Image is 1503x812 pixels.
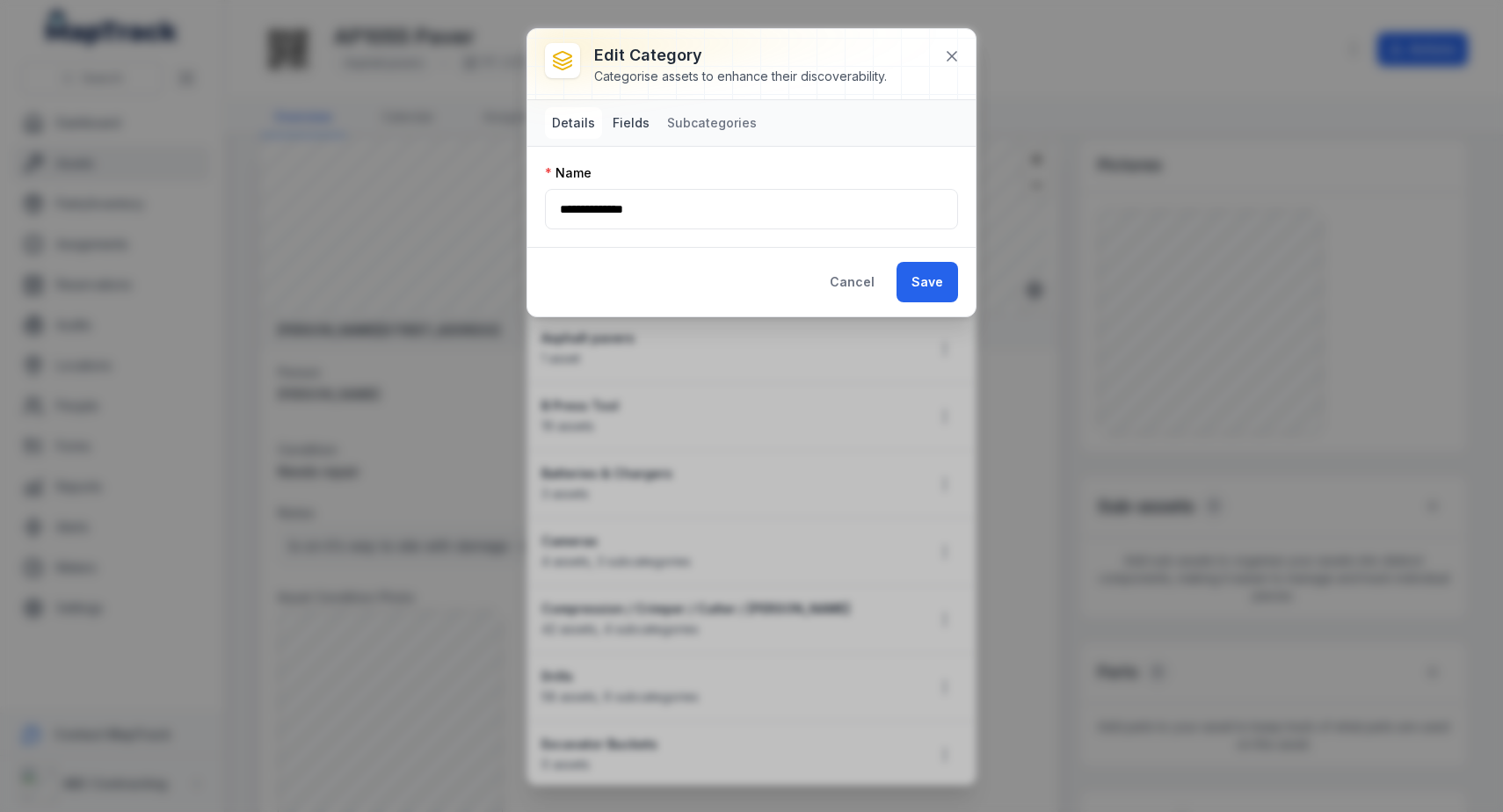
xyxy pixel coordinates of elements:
[594,68,887,85] div: Categorise assets to enhance their discoverability.
[594,43,887,68] h3: Edit category
[606,107,657,139] button: Fields
[897,262,958,302] button: Save
[545,107,602,139] button: Details
[815,262,889,302] button: Cancel
[660,107,764,139] button: Subcategories
[545,164,592,182] label: Name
